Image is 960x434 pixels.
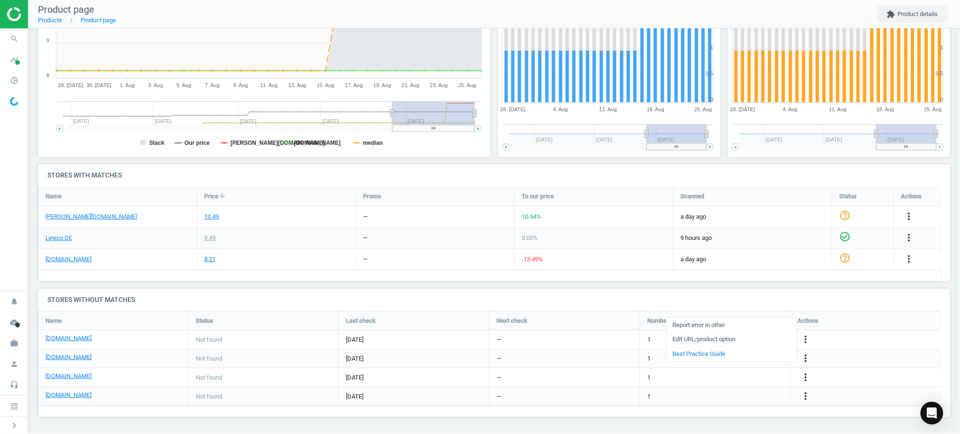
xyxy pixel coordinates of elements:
i: cloud_done [5,313,23,331]
span: Status [840,192,857,201]
span: a day ago [680,213,825,221]
button: more_vert [800,334,812,346]
tspan: 4. Aug [783,106,797,112]
span: 10.54 % [522,213,541,220]
button: more_vert [904,232,915,244]
a: Edit URL/product option [666,332,796,347]
text: 1 [710,44,713,50]
a: Product page [81,17,116,24]
i: person [5,355,23,373]
a: Report error in other [666,318,796,332]
text: 0.5 [706,71,713,76]
span: To our price [522,192,554,201]
tspan: 23. Aug [430,82,448,88]
span: Status [196,317,213,325]
tspan: 25. Aug [458,82,476,88]
a: [DOMAIN_NAME] [45,255,91,264]
tspan: 28. [DATE] [730,106,755,112]
tspan: [PERSON_NAME][DOMAIN_NAME] [230,140,325,146]
div: — [363,255,368,264]
span: Name [45,317,62,325]
div: 9.49 [204,234,216,242]
tspan: Stack [149,140,164,146]
tspan: 11. Aug [829,106,847,112]
span: Name [45,192,62,201]
tspan: 13. Aug [289,82,306,88]
span: 1 [647,392,651,401]
span: Scanned [680,192,704,201]
i: timeline [5,51,23,69]
tspan: 28. [DATE] [58,82,83,88]
span: Actions [901,192,922,201]
text: 1 [941,44,943,50]
a: [DOMAIN_NAME] [45,372,91,381]
span: 9 hours ago [680,234,825,242]
i: more_vert [904,253,915,265]
button: more_vert [904,253,915,266]
i: more_vert [800,353,812,364]
div: 8.21 [204,255,216,264]
tspan: 19. Aug [373,82,391,88]
span: [DATE] [346,373,482,382]
button: extensionProduct details [877,6,948,23]
span: 1 [647,354,651,363]
tspan: 30. [DATE] [86,82,111,88]
tspan: 15. Aug [317,82,334,88]
a: Products [38,17,62,24]
text: 9 [46,37,49,43]
i: extension [887,10,896,18]
a: [PERSON_NAME][DOMAIN_NAME] [45,213,137,221]
tspan: 3. Aug [148,82,163,88]
i: search [5,30,23,48]
span: — [497,373,501,382]
tspan: 18. Aug [647,106,664,112]
i: pie_chart_outlined [5,71,23,89]
tspan: median [363,140,383,146]
i: help_outline [840,210,851,221]
a: [DOMAIN_NAME] [45,391,91,399]
span: 1 [647,373,651,382]
button: more_vert [800,353,812,365]
a: [DOMAIN_NAME] [45,334,91,343]
i: more_vert [800,390,812,402]
span: Promo [363,192,381,201]
img: ajHJNr6hYgQAAAAASUVORK5CYII= [7,7,74,21]
i: chevron_right [9,420,20,431]
div: Open Intercom Messenger [921,402,943,425]
span: Actions [798,317,819,325]
span: [DATE] [346,354,482,363]
span: [DATE] [346,392,482,401]
button: more_vert [800,372,812,384]
tspan: 5. Aug [177,82,191,88]
span: -13.49 % [522,256,543,263]
tspan: 11. Aug [260,82,278,88]
span: — [497,354,501,363]
tspan: 21. Aug [402,82,419,88]
span: Not found [196,392,222,401]
span: 1 [647,336,651,344]
tspan: 28. [DATE] [500,106,525,112]
div: — [363,213,368,221]
div: 10.49 [204,213,219,221]
tspan: 25. Aug [924,106,942,112]
span: 0.00 % [522,234,538,241]
text: 0.5 [936,71,943,76]
span: Not found [196,354,222,363]
h4: Stores without matches [38,289,951,311]
tspan: 18. Aug [877,106,894,112]
tspan: 7. Aug [205,82,219,88]
a: Best Practice Guide [666,347,796,362]
i: more_vert [904,232,915,243]
i: check_circle_outline [840,231,851,242]
tspan: 4. Aug [553,106,568,112]
a: Lyreco DE [45,234,72,242]
span: Number of checks [647,317,697,325]
text: 0 [941,97,943,102]
tspan: 1. Aug [120,82,135,88]
span: Price [204,192,218,201]
tspan: [DOMAIN_NAME] [294,140,341,146]
span: [DATE] [346,336,482,344]
i: headset_mic [5,376,23,394]
span: Next check [497,317,527,325]
span: Not found [196,336,222,344]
